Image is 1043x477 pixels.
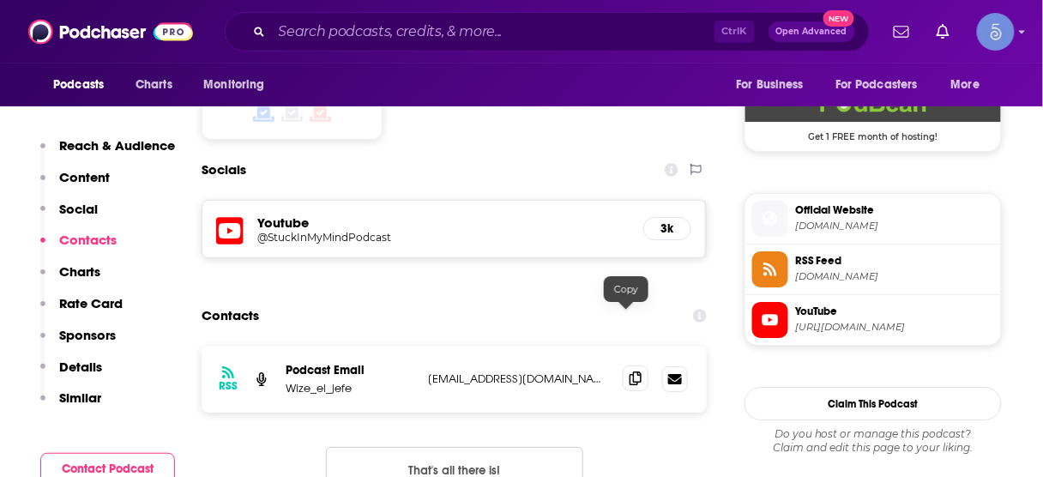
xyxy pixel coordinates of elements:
span: Charts [136,73,172,97]
h2: Socials [202,154,246,186]
span: New [823,10,854,27]
button: Rate Card [40,295,123,327]
h5: @StuckInMyMindPodcast [257,231,532,244]
h3: RSS [219,379,238,393]
a: Podbean Deal: Get 1 FREE month of hosting! [745,70,1001,141]
h5: 3k [658,221,677,236]
span: Podcasts [53,73,104,97]
button: Social [40,201,98,232]
span: YouTube [795,304,994,319]
p: Rate Card [59,295,123,311]
a: YouTube[URL][DOMAIN_NAME] [752,302,994,338]
span: eljefe76.podbean.com [795,220,994,232]
button: Reach & Audience [40,137,175,169]
span: Logged in as Spiral5-G1 [977,13,1015,51]
img: User Profile [977,13,1015,51]
button: Sponsors [40,327,116,359]
p: Social [59,201,98,217]
a: Official Website[DOMAIN_NAME] [752,201,994,237]
p: Content [59,169,110,185]
span: For Business [736,73,804,97]
h2: Contacts [202,299,259,332]
div: Claim and edit this page to your liking. [745,427,1002,455]
p: Wize_el_jefe [286,381,414,395]
span: feed.podbean.com [795,270,994,283]
span: Ctrl K [714,21,755,43]
p: Podcast Email [286,363,414,377]
span: For Podcasters [835,73,918,97]
span: Do you host or manage this podcast? [745,427,1002,441]
button: Details [40,359,102,390]
button: Similar [40,389,101,421]
p: Contacts [59,232,117,248]
button: open menu [191,69,286,101]
button: Open AdvancedNew [769,21,855,42]
img: Podchaser - Follow, Share and Rate Podcasts [28,15,193,48]
button: open menu [824,69,943,101]
span: Open Advanced [776,27,847,36]
a: @StuckInMyMindPodcast [257,231,630,244]
button: open menu [724,69,825,101]
button: Content [40,169,110,201]
button: Charts [40,263,100,295]
p: [EMAIL_ADDRESS][DOMAIN_NAME] [428,371,609,386]
div: Copy [604,276,648,302]
div: Search podcasts, credits, & more... [225,12,870,51]
p: Reach & Audience [59,137,175,154]
p: Details [59,359,102,375]
span: Official Website [795,202,994,218]
input: Search podcasts, credits, & more... [272,18,714,45]
a: Charts [124,69,183,101]
p: Charts [59,263,100,280]
span: Get 1 FREE month of hosting! [745,122,1001,142]
span: RSS Feed [795,253,994,269]
button: Contacts [40,232,117,263]
button: open menu [41,69,126,101]
h5: Youtube [257,214,630,231]
span: https://www.youtube.com/@StuckInMyMindPodcast [795,321,994,334]
span: Monitoring [203,73,264,97]
button: open menu [939,69,1002,101]
a: Show notifications dropdown [930,17,956,46]
button: Claim This Podcast [745,387,1002,420]
span: More [951,73,980,97]
button: Show profile menu [977,13,1015,51]
p: Similar [59,389,101,406]
p: Sponsors [59,327,116,343]
a: Show notifications dropdown [887,17,916,46]
a: RSS Feed[DOMAIN_NAME] [752,251,994,287]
